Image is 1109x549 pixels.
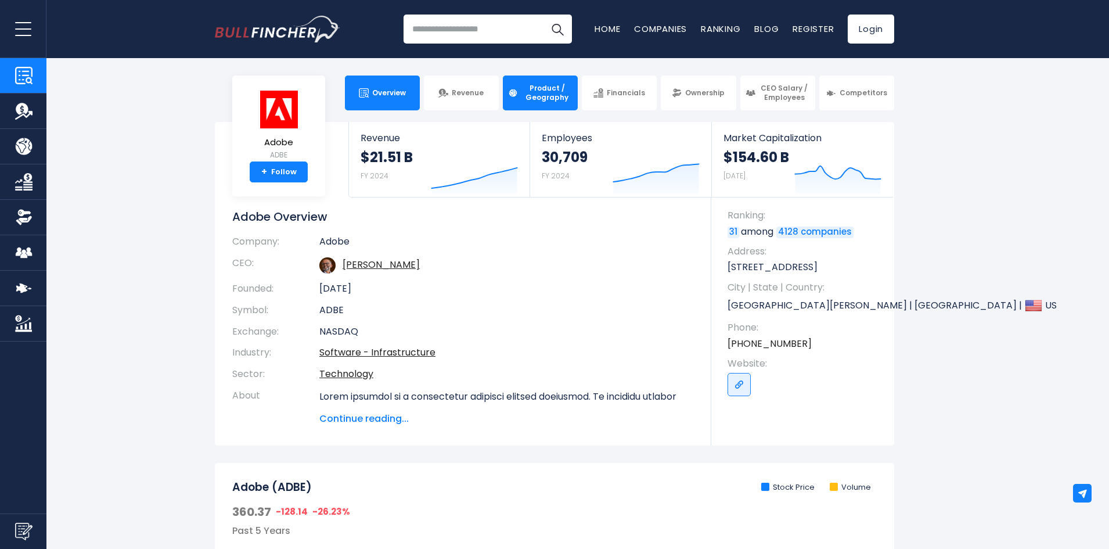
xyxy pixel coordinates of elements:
[840,88,887,98] span: Competitors
[232,480,312,495] h2: Adobe (ADBE)
[728,357,883,370] span: Website:
[349,122,530,197] a: Revenue $21.51 B FY 2024
[232,364,319,385] th: Sector:
[830,483,871,493] li: Volume
[258,138,299,148] span: Adobe
[701,23,740,35] a: Ranking
[232,300,319,321] th: Symbol:
[276,506,308,518] span: -128.14
[634,23,687,35] a: Companies
[345,76,420,110] a: Overview
[232,524,290,537] span: Past 5 Years
[728,297,883,314] p: [GEOGRAPHIC_DATA][PERSON_NAME] | [GEOGRAPHIC_DATA] | US
[754,23,779,35] a: Blog
[542,132,699,143] span: Employees
[215,16,340,42] a: Go to homepage
[361,148,413,166] strong: $21.51 B
[250,162,308,182] a: +Follow
[728,321,883,334] span: Phone:
[319,257,336,274] img: shantanu-narayen.jpg
[761,483,815,493] li: Stock Price
[319,346,435,359] a: Software - Infrastructure
[232,342,319,364] th: Industry:
[232,209,694,224] h1: Adobe Overview
[728,338,812,350] a: [PHONE_NUMBER]
[312,506,350,518] span: -26.23%
[543,15,572,44] button: Search
[424,76,499,110] a: Revenue
[723,132,881,143] span: Market Capitalization
[232,236,319,253] th: Company:
[776,227,854,238] a: 4128 companies
[607,88,645,98] span: Financials
[261,167,267,177] strong: +
[723,171,746,181] small: [DATE]
[258,150,299,160] small: ADBE
[740,76,815,110] a: CEO Salary / Employees
[661,76,736,110] a: Ownership
[15,209,33,226] img: Ownership
[728,245,883,258] span: Address:
[712,122,893,197] a: Market Capitalization $154.60 B [DATE]
[452,88,484,98] span: Revenue
[728,373,751,396] a: Go to link
[319,300,694,321] td: ADBE
[232,278,319,300] th: Founded:
[343,258,420,271] a: ceo
[372,88,406,98] span: Overview
[232,321,319,343] th: Exchange:
[542,148,588,166] strong: 30,709
[793,23,834,35] a: Register
[728,227,739,238] a: 31
[232,504,271,519] span: 360.37
[542,171,570,181] small: FY 2024
[258,89,300,162] a: Adobe ADBE
[319,412,694,426] span: Continue reading...
[232,385,319,426] th: About
[595,23,620,35] a: Home
[685,88,725,98] span: Ownership
[361,132,518,143] span: Revenue
[503,76,578,110] a: Product / Geography
[521,84,572,102] span: Product / Geography
[582,76,657,110] a: Financials
[728,261,883,274] p: [STREET_ADDRESS]
[319,367,373,381] a: Technology
[848,15,894,44] a: Login
[728,209,883,222] span: Ranking:
[728,225,883,238] p: among
[232,253,319,278] th: CEO:
[319,321,694,343] td: NASDAQ
[819,76,894,110] a: Competitors
[759,84,810,102] span: CEO Salary / Employees
[319,278,694,300] td: [DATE]
[319,236,694,253] td: Adobe
[723,148,789,166] strong: $154.60 B
[215,16,340,42] img: Bullfincher logo
[361,171,388,181] small: FY 2024
[530,122,711,197] a: Employees 30,709 FY 2024
[728,281,883,294] span: City | State | Country:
